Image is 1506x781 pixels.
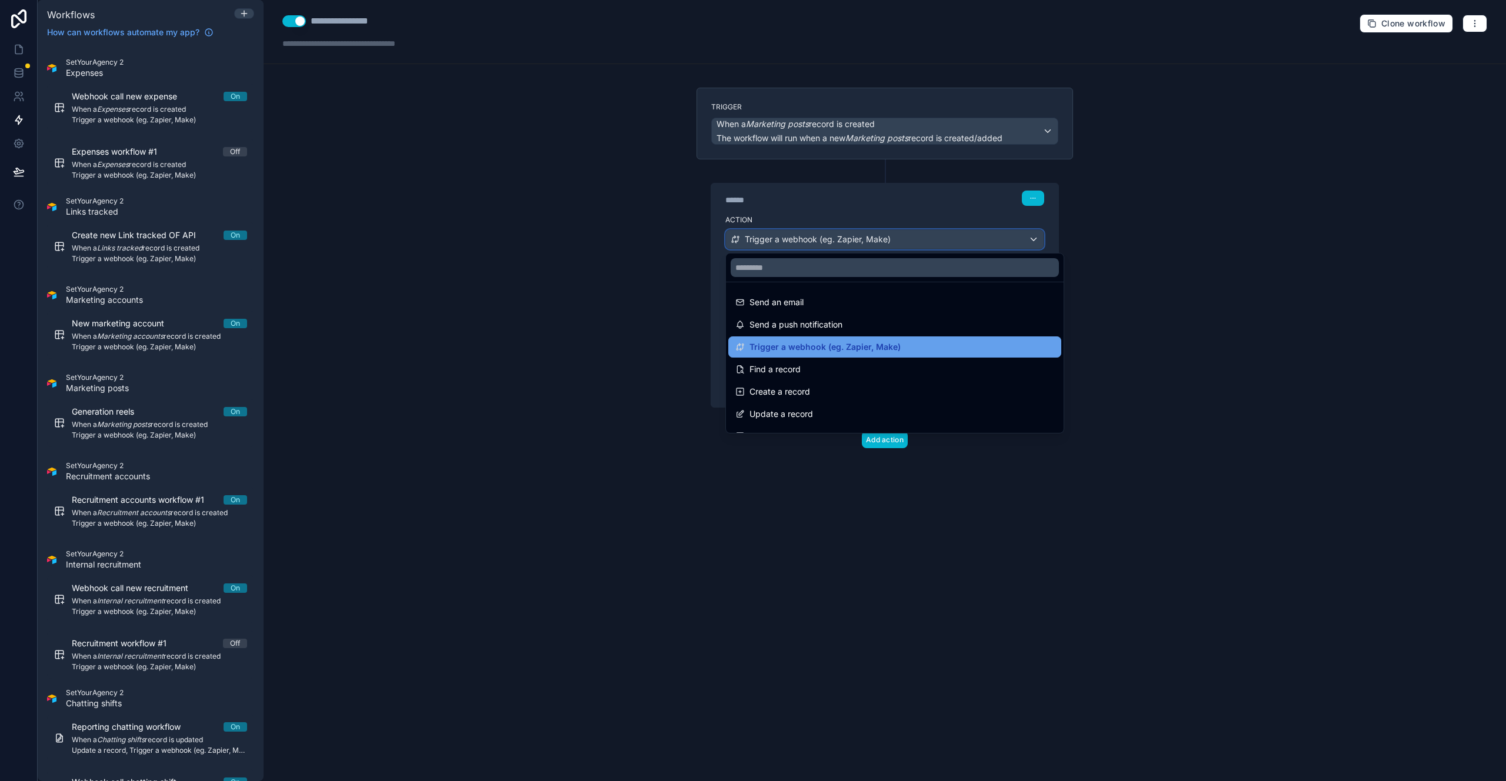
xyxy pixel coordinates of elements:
[749,362,801,376] span: Find a record
[749,318,842,332] span: Send a push notification
[749,407,813,421] span: Update a record
[749,340,901,354] span: Trigger a webhook (eg. Zapier, Make)
[749,295,804,309] span: Send an email
[749,385,810,399] span: Create a record
[749,429,809,443] span: Delete a record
